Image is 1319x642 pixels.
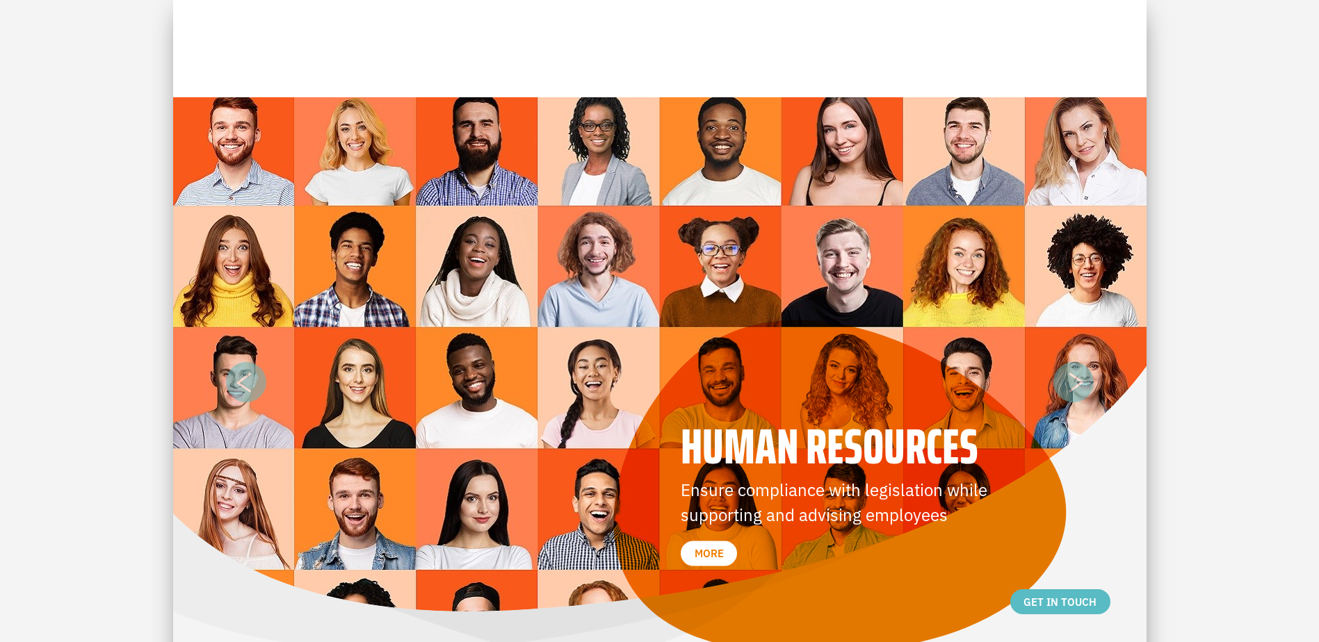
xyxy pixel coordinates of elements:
img: Next [1053,362,1094,402]
a: MORE [681,541,737,566]
p: Ensure compliance with legislation while supporting and advising employees [681,477,998,527]
a: GET IN TOUCH [1010,589,1110,614]
h2: HUMAN RESOURCES [681,421,998,471]
img: Previous [226,362,266,402]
